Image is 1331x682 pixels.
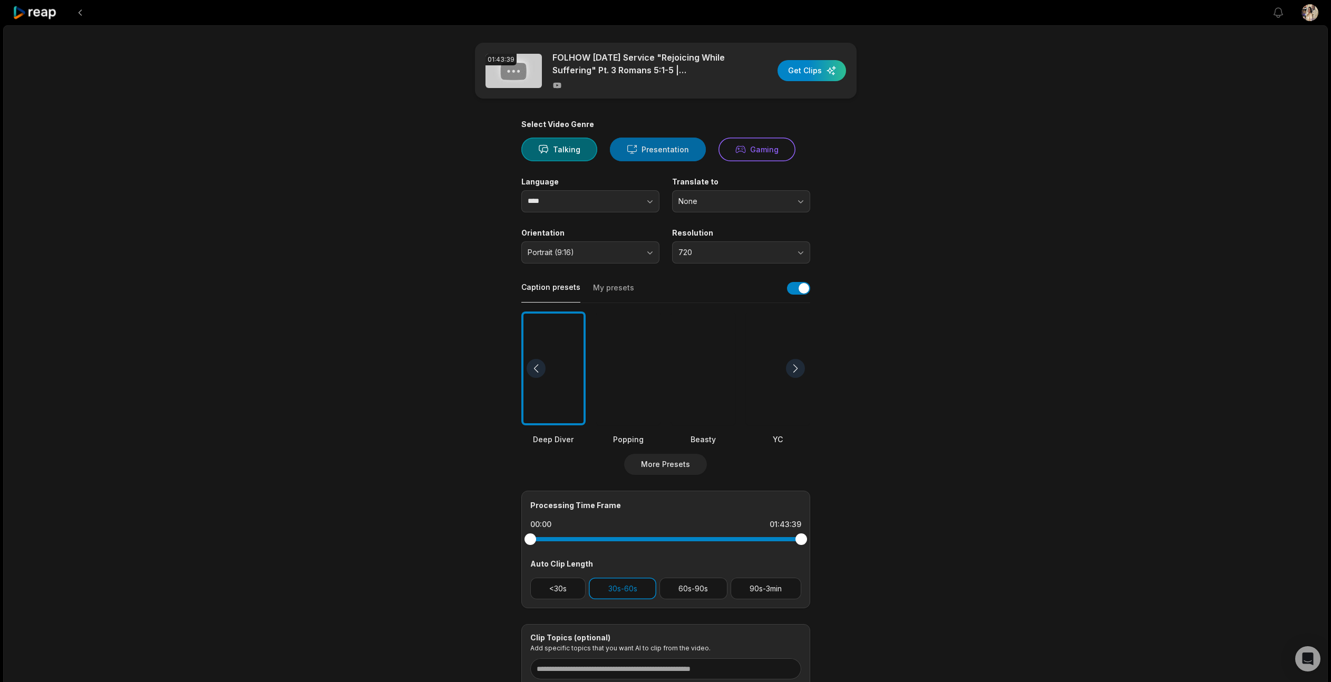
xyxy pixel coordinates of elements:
[530,519,551,530] div: 00:00
[659,578,727,599] button: 60s-90s
[530,578,586,599] button: <30s
[530,644,801,652] p: Add specific topics that you want AI to clip from the video.
[1295,646,1320,671] div: Open Intercom Messenger
[671,434,735,445] div: Beasty
[718,138,795,161] button: Gaming
[521,228,659,238] label: Orientation
[521,120,810,129] div: Select Video Genre
[678,248,789,257] span: 720
[530,500,801,511] div: Processing Time Frame
[530,558,801,569] div: Auto Clip Length
[672,241,810,264] button: 720
[593,282,634,303] button: My presets
[521,282,580,303] button: Caption presets
[610,138,706,161] button: Presentation
[521,241,659,264] button: Portrait (9:16)
[672,177,810,187] label: Translate to
[589,578,656,599] button: 30s-60s
[521,434,586,445] div: Deep Diver
[624,454,707,475] button: More Presets
[731,578,801,599] button: 90s-3min
[672,190,810,212] button: None
[596,434,660,445] div: Popping
[521,138,597,161] button: Talking
[552,51,734,76] p: FOLHOW [DATE] Service "Rejoicing While Suffering" Pt. 3 Romans 5:1-5 | [PERSON_NAME] [PERSON_NAME]
[485,54,517,65] div: 01:43:39
[746,434,810,445] div: YC
[521,177,659,187] label: Language
[530,633,801,642] div: Clip Topics (optional)
[778,60,846,81] button: Get Clips
[678,197,789,206] span: None
[770,519,801,530] div: 01:43:39
[528,248,638,257] span: Portrait (9:16)
[672,228,810,238] label: Resolution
